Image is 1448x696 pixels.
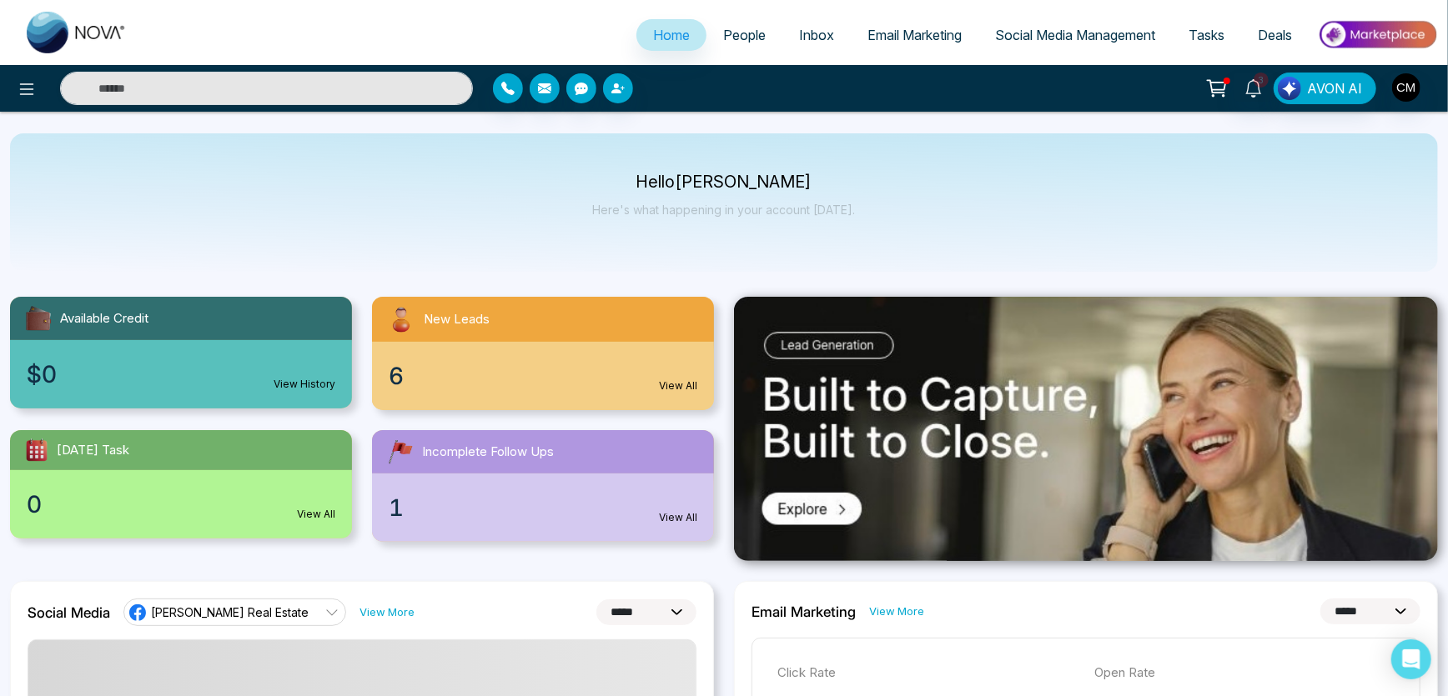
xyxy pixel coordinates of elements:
[782,19,851,51] a: Inbox
[1307,78,1362,98] span: AVON AI
[593,203,856,217] p: Here's what happening in your account [DATE].
[359,604,415,620] a: View More
[1392,73,1420,102] img: User Avatar
[274,377,335,392] a: View History
[27,12,127,53] img: Nova CRM Logo
[424,310,490,329] span: New Leads
[27,487,42,522] span: 0
[1234,73,1274,102] a: 3
[27,357,57,392] span: $0
[1189,27,1224,43] span: Tasks
[389,490,404,525] span: 1
[1094,663,1395,683] p: Open Rate
[1241,19,1309,51] a: Deals
[362,297,724,410] a: New Leads6View All
[1274,73,1376,104] button: AVON AI
[1254,73,1269,88] span: 3
[23,303,53,333] img: availableCredit.svg
[777,663,1078,683] p: Click Rate
[1278,77,1301,100] img: Lead Flow
[385,303,417,335] img: newLeads.svg
[869,603,924,619] a: View More
[1317,16,1438,53] img: Market-place.gif
[297,507,335,522] a: View All
[851,19,978,51] a: Email Marketing
[422,443,554,462] span: Incomplete Follow Ups
[1172,19,1241,51] a: Tasks
[706,19,782,51] a: People
[723,27,766,43] span: People
[385,437,415,467] img: followUps.svg
[60,309,148,328] span: Available Credit
[362,430,724,542] a: Incomplete Follow Ups1View All
[1391,639,1431,679] div: Open Intercom Messenger
[659,510,697,525] a: View All
[1258,27,1292,43] span: Deals
[659,378,697,393] a: View All
[151,604,309,620] span: [PERSON_NAME] Real Estate
[799,27,834,43] span: Inbox
[995,27,1155,43] span: Social Media Management
[28,604,110,621] h2: Social Media
[389,358,404,393] span: 6
[653,27,690,43] span: Home
[867,27,962,43] span: Email Marketing
[752,603,856,620] h2: Email Marketing
[636,19,706,51] a: Home
[734,297,1438,561] img: .
[978,19,1172,51] a: Social Media Management
[57,441,129,460] span: [DATE] Task
[593,175,856,189] p: Hello [PERSON_NAME]
[23,437,50,463] img: todayTask.svg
